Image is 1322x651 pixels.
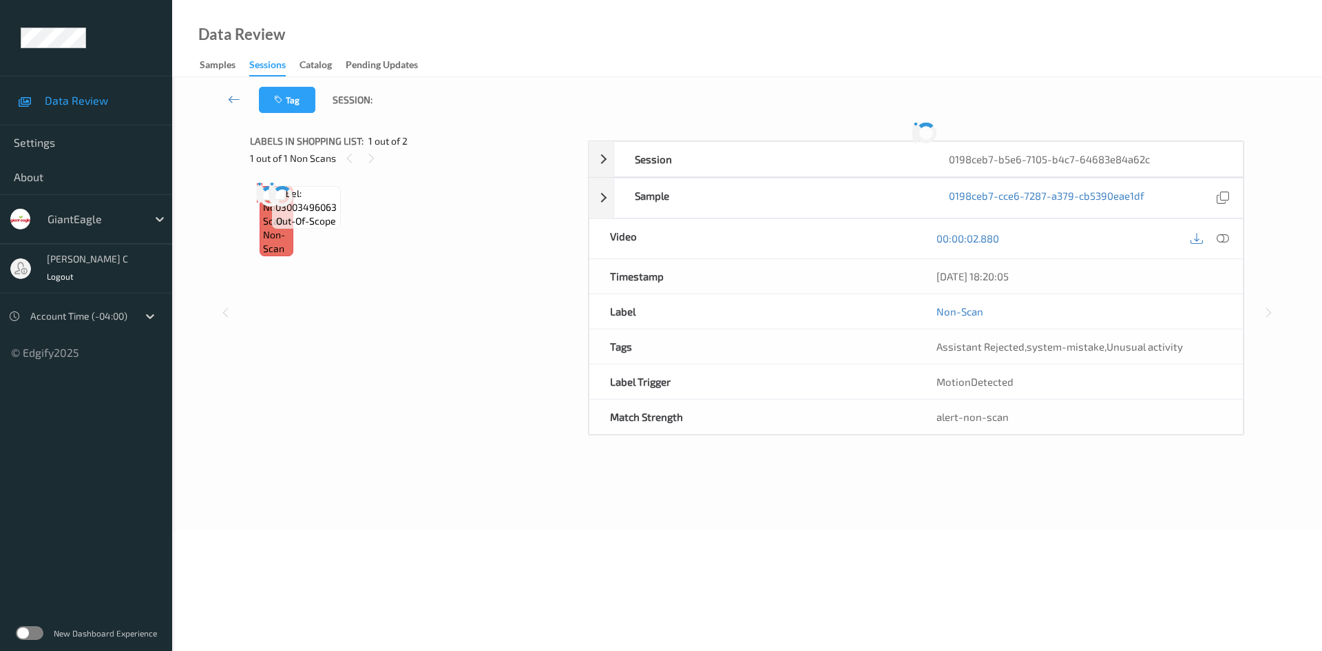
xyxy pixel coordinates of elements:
div: Sessions [249,58,286,76]
a: 00:00:02.880 [936,231,999,245]
div: Session0198ceb7-b5e6-7105-b4c7-64683e84a62c [589,141,1244,177]
a: Pending Updates [346,56,432,75]
div: Sample [614,178,929,218]
span: , , [936,340,1183,353]
a: Non-Scan [936,304,983,318]
div: Session [614,142,929,176]
a: 0198ceb7-cce6-7287-a379-cb5390eae1df [949,189,1144,207]
div: Tags [589,329,916,364]
a: Sessions [249,56,300,76]
button: Tag [259,87,315,113]
div: Match Strength [589,400,916,434]
div: Samples [200,58,235,75]
span: Assistant Rejected [936,340,1025,353]
div: Sample0198ceb7-cce6-7287-a379-cb5390eae1df [589,178,1244,218]
div: [DATE] 18:20:05 [936,269,1222,283]
div: Pending Updates [346,58,418,75]
div: Catalog [300,58,332,75]
span: Labels in shopping list: [250,134,364,148]
div: 0198ceb7-b5e6-7105-b4c7-64683e84a62c [928,142,1243,176]
div: Timestamp [589,259,916,293]
span: 1 out of 2 [368,134,408,148]
a: Catalog [300,56,346,75]
span: Label: Non-Scan [263,187,289,228]
span: non-scan [263,228,289,256]
div: Label Trigger [589,364,916,399]
span: Label: 03003496063 [275,187,337,214]
div: Label [589,294,916,329]
span: system-mistake [1027,340,1104,353]
span: Unusual activity [1106,340,1183,353]
span: Session: [333,93,373,107]
div: Data Review [198,28,285,41]
div: 1 out of 1 Non Scans [250,149,578,167]
span: out-of-scope [276,214,336,228]
div: MotionDetected [916,364,1243,399]
div: Video [589,219,916,258]
a: Samples [200,56,249,75]
div: alert-non-scan [936,410,1222,424]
